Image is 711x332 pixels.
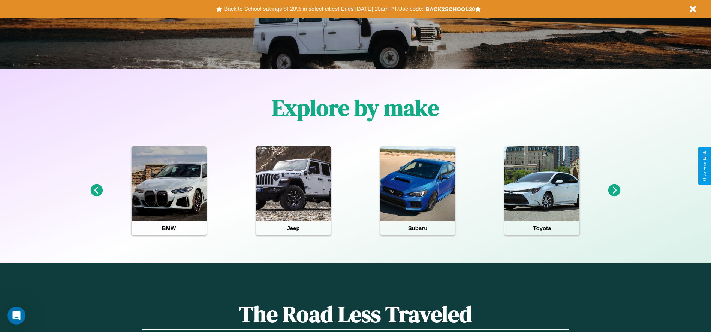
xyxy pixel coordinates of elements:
[272,92,439,123] h1: Explore by make
[222,4,425,14] button: Back to School savings of 20% in select cities! Ends [DATE] 10am PT.Use code:
[256,221,331,235] h4: Jeep
[425,6,475,12] b: BACK2SCHOOL20
[702,151,707,181] div: Give Feedback
[7,307,25,325] iframe: Intercom live chat
[380,221,455,235] h4: Subaru
[504,221,579,235] h4: Toyota
[132,221,207,235] h4: BMW
[142,299,569,330] h1: The Road Less Traveled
